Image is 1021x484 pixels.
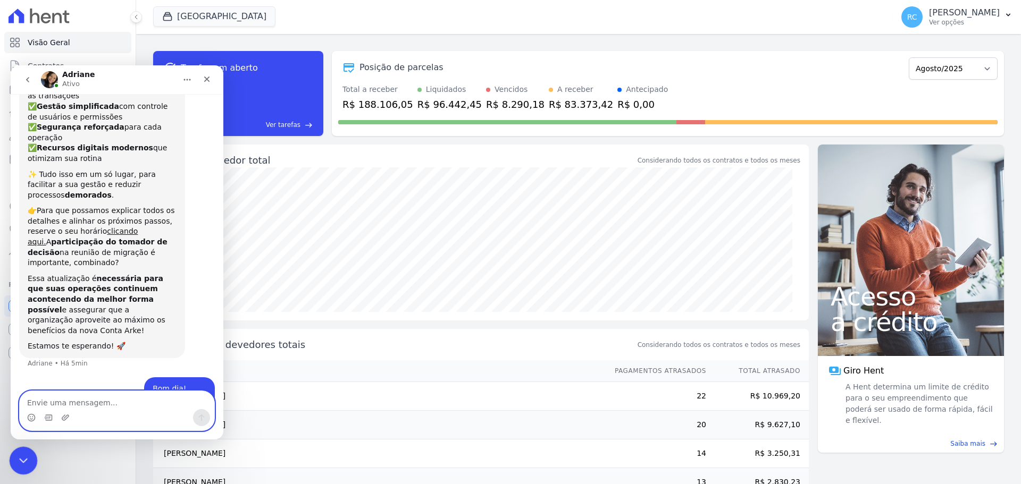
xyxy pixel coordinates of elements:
[133,312,204,345] div: Bom dia!Combinado. ♥
[17,104,166,135] div: ✨ Tudo isso em um só lugar, para facilitar a sua gestão e reduzir processos .
[11,65,223,439] iframe: Intercom live chat
[10,447,38,475] iframe: Intercom live chat
[26,57,114,66] b: Segurança reforçada
[4,125,131,147] a: Clientes
[17,276,166,286] div: Estamos te esperando! 🚀
[164,62,177,74] span: task_alt
[929,7,1000,18] p: [PERSON_NAME]
[907,13,917,21] span: RC
[17,172,157,191] b: participação do tomador de decisão
[359,61,443,74] div: Posição de parcelas
[557,84,593,95] div: A receber
[142,318,196,339] div: Bom dia! Combinado. ♥
[990,440,998,448] span: east
[266,120,300,130] span: Ver tarefas
[177,153,635,167] div: Saldo devedor total
[17,5,166,98] div: ✅ em todas as transações ✅ com controle de usuários e permissões ✅ para cada operação ✅ que otimi...
[707,360,809,382] th: Total Atrasado
[4,102,131,123] a: Lotes
[153,411,605,439] td: [PERSON_NAME]
[153,360,605,382] th: Nome
[26,78,143,87] b: Recursos digitais modernos
[605,360,707,382] th: Pagamentos Atrasados
[626,84,668,95] div: Antecipado
[4,295,131,317] a: Recebíveis
[605,439,707,468] td: 14
[153,382,605,411] td: [PERSON_NAME]
[831,284,991,309] span: Acesso
[153,439,605,468] td: [PERSON_NAME]
[4,319,131,340] a: Conta Hent
[26,37,108,45] b: Gestão simplificada
[605,382,707,411] td: 22
[9,278,127,291] div: Plataformas
[9,326,204,344] textarea: Envie uma mensagem...
[54,125,101,134] b: demorados
[181,62,258,74] span: Tarefas em aberto
[843,364,884,377] span: Giro Hent
[305,121,313,129] span: east
[4,32,131,53] a: Visão Geral
[707,382,809,411] td: R$ 10.969,20
[4,219,131,240] a: Negativação
[28,37,70,48] span: Visão Geral
[28,61,64,71] span: Contratos
[495,84,528,95] div: Vencidos
[605,411,707,439] td: 20
[342,97,413,112] div: R$ 188.106,05
[638,156,800,165] div: Considerando todos os contratos e todos os meses
[824,439,998,448] a: Saiba mais east
[193,120,313,130] a: Ver tarefas east
[4,172,131,193] a: Transferências
[831,309,991,335] span: a crédito
[638,340,800,350] span: Considerando todos os contratos e todos os meses
[707,439,809,468] td: R$ 3.250,31
[17,140,166,203] div: 👉Para que possamos explicar todos os detalhes e alinhar os próximos passos, reserve o seu horário...
[929,18,1000,27] p: Ver opções
[4,79,131,100] a: Parcelas
[17,209,153,249] b: necessária para que suas operações continuem acontecendo da melhor forma possível
[4,242,131,264] a: Troca de Arquivos
[177,337,635,352] span: Principais devedores totais
[153,6,275,27] button: [GEOGRAPHIC_DATA]
[17,295,77,301] div: Adriane • Há 5min
[4,55,131,77] a: Contratos
[707,411,809,439] td: R$ 9.627,10
[486,97,545,112] div: R$ 8.290,18
[426,84,466,95] div: Liquidados
[549,97,613,112] div: R$ 83.373,42
[16,348,25,356] button: Seletor de emoji
[342,84,413,95] div: Total a receber
[34,348,42,356] button: Seletor de Gif
[843,381,993,426] span: A Hent determina um limite de crédito para o seu empreendimento que poderá ser usado de forma ráp...
[182,344,199,361] button: Enviar mensagem…
[417,97,482,112] div: R$ 96.442,45
[4,196,131,217] a: Crédito
[17,208,166,271] div: Essa atualização é e assegurar que a organização aproveite ao máximo os benefícios da nova Conta ...
[950,439,985,448] span: Saiba mais
[4,149,131,170] a: Minha Carteira
[617,97,668,112] div: R$ 0,00
[51,348,59,356] button: Carregar anexo
[893,2,1021,32] button: RC [PERSON_NAME] Ver opções
[9,312,204,358] div: Raquel diz…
